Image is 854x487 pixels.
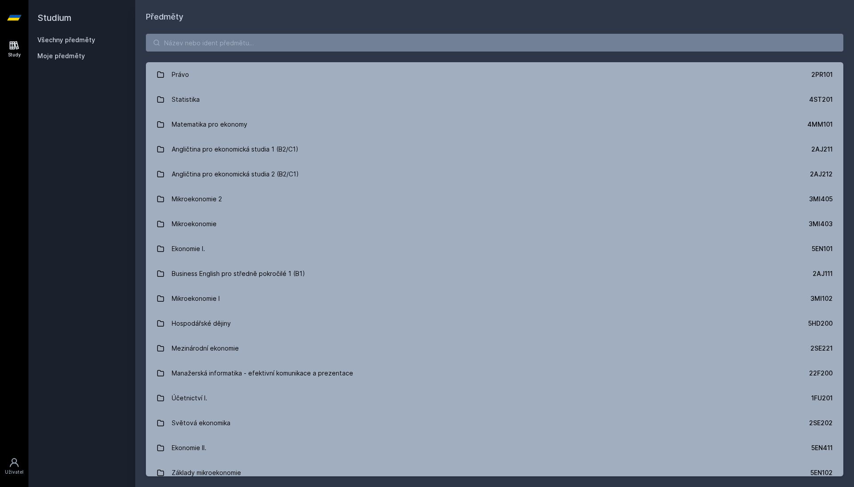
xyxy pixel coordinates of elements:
a: Mikroekonomie 3MI403 [146,212,843,236]
div: 2AJ111 [813,269,833,278]
a: Účetnictví I. 1FU201 [146,386,843,411]
div: Světová ekonomika [172,414,230,432]
div: 2PR101 [811,70,833,79]
div: Mezinárodní ekonomie [172,339,239,357]
div: Mikroekonomie I [172,290,220,307]
a: Hospodářské dějiny 5HD200 [146,311,843,336]
div: 22F200 [809,369,833,378]
input: Název nebo ident předmětu… [146,34,843,52]
div: 2SE202 [809,419,833,427]
div: Ekonomie I. [172,240,205,258]
a: Matematika pro ekonomy 4MM101 [146,112,843,137]
div: Angličtina pro ekonomická studia 1 (B2/C1) [172,140,298,158]
div: 4ST201 [809,95,833,104]
a: Světová ekonomika 2SE202 [146,411,843,435]
div: 3MI403 [809,220,833,228]
div: 2AJ211 [811,145,833,154]
div: Manažerská informatika - efektivní komunikace a prezentace [172,364,353,382]
div: Základy mikroekonomie [172,464,241,482]
div: 5EN411 [811,443,833,452]
div: Účetnictví I. [172,389,207,407]
a: Manažerská informatika - efektivní komunikace a prezentace 22F200 [146,361,843,386]
a: Angličtina pro ekonomická studia 2 (B2/C1) 2AJ212 [146,162,843,187]
a: Statistika 4ST201 [146,87,843,112]
div: Ekonomie II. [172,439,206,457]
div: Hospodářské dějiny [172,315,231,332]
div: Mikroekonomie [172,215,217,233]
div: Právo [172,66,189,84]
div: 5HD200 [808,319,833,328]
a: Mikroekonomie I 3MI102 [146,286,843,311]
div: 3MI102 [810,294,833,303]
div: 5EN101 [812,244,833,253]
a: Mikroekonomie 2 3MI405 [146,187,843,212]
a: Všechny předměty [37,36,95,44]
div: Study [8,52,21,58]
div: 1FU201 [811,394,833,403]
div: 3MI405 [809,195,833,204]
div: Business English pro středně pokročilé 1 (B1) [172,265,305,283]
a: Ekonomie I. 5EN101 [146,236,843,261]
a: Study [2,36,27,63]
div: 4MM101 [807,120,833,129]
div: 2AJ212 [810,170,833,179]
div: Matematika pro ekonomy [172,116,247,133]
div: 5EN102 [810,468,833,477]
div: Uživatel [5,469,24,475]
a: Základy mikroekonomie 5EN102 [146,460,843,485]
a: Právo 2PR101 [146,62,843,87]
a: Ekonomie II. 5EN411 [146,435,843,460]
a: Uživatel [2,453,27,480]
a: Mezinárodní ekonomie 2SE221 [146,336,843,361]
h1: Předměty [146,11,843,23]
a: Angličtina pro ekonomická studia 1 (B2/C1) 2AJ211 [146,137,843,162]
span: Moje předměty [37,52,85,60]
div: 2SE221 [810,344,833,353]
div: Mikroekonomie 2 [172,190,222,208]
div: Statistika [172,91,200,108]
a: Business English pro středně pokročilé 1 (B1) 2AJ111 [146,261,843,286]
div: Angličtina pro ekonomická studia 2 (B2/C1) [172,165,299,183]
